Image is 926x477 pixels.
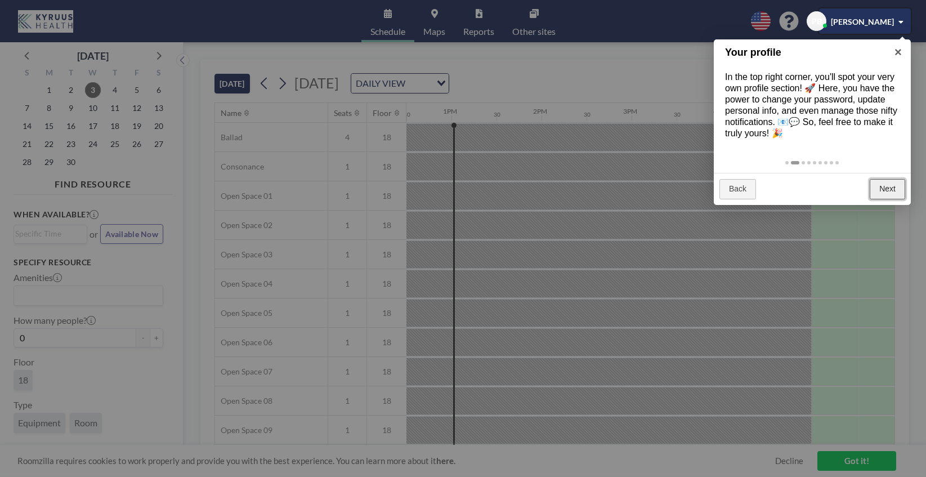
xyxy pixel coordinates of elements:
a: Next [870,179,905,199]
div: In the top right corner, you'll spot your very own profile section! 🚀 Here, you have the power to... [714,60,911,150]
h1: Your profile [725,45,882,60]
span: PB [812,16,822,26]
a: × [885,39,911,65]
a: Back [719,179,756,199]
